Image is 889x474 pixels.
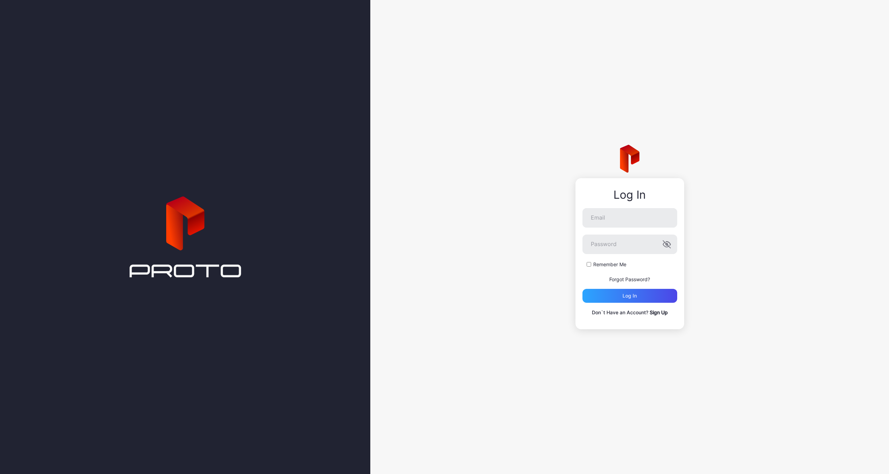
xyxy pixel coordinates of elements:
input: Email [582,208,677,228]
a: Forgot Password? [609,276,650,282]
button: Password [663,240,671,248]
input: Password [582,235,677,254]
button: Log in [582,289,677,303]
a: Sign Up [650,309,668,315]
div: Log in [623,293,637,299]
p: Don`t Have an Account? [582,308,677,317]
div: Log In [582,189,677,201]
label: Remember Me [593,261,626,268]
